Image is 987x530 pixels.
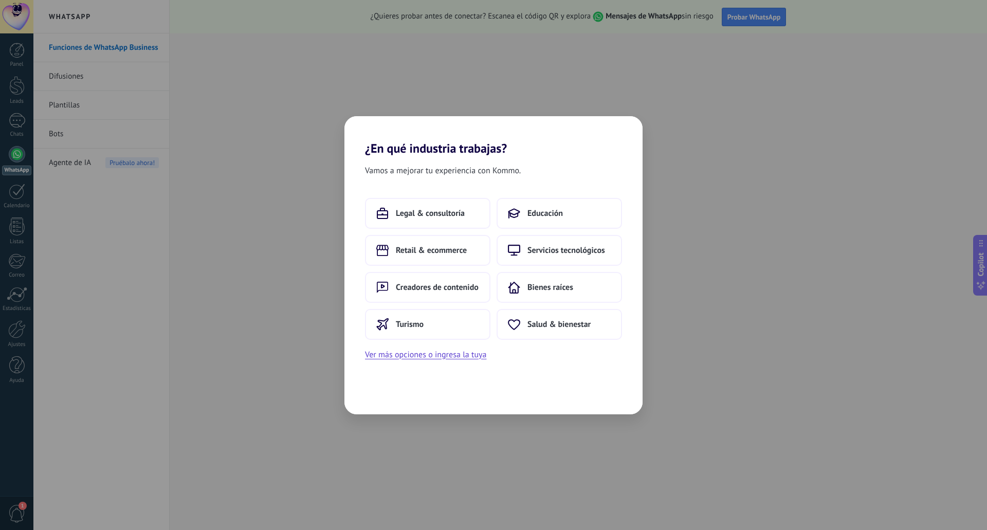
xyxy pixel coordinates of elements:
[527,319,591,330] span: Salud & bienestar
[497,272,622,303] button: Bienes raíces
[497,309,622,340] button: Salud & bienestar
[365,235,490,266] button: Retail & ecommerce
[396,245,467,255] span: Retail & ecommerce
[365,272,490,303] button: Creadores de contenido
[497,235,622,266] button: Servicios tecnológicos
[365,348,486,361] button: Ver más opciones o ingresa la tuya
[497,198,622,229] button: Educación
[527,208,563,218] span: Educación
[527,282,573,293] span: Bienes raíces
[396,282,479,293] span: Creadores de contenido
[396,319,424,330] span: Turismo
[365,164,521,177] span: Vamos a mejorar tu experiencia con Kommo.
[396,208,465,218] span: Legal & consultoría
[527,245,605,255] span: Servicios tecnológicos
[365,309,490,340] button: Turismo
[365,198,490,229] button: Legal & consultoría
[344,116,643,156] h2: ¿En qué industria trabajas?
